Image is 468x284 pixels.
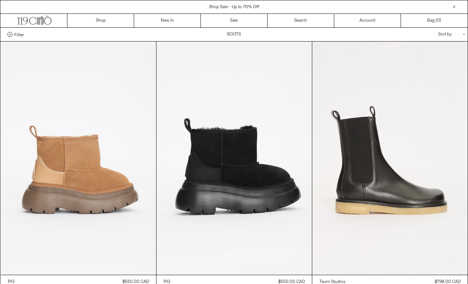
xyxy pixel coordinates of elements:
a: Account [334,14,401,27]
img: Teurn Studios Chelsea Boots [312,42,468,275]
a: New In [134,14,201,27]
a: Sale [201,14,268,27]
a: Bag () [401,14,468,27]
a: Shop [67,14,134,27]
div: Sort by [397,28,461,41]
span: 0 [437,18,440,23]
img: R13 Chunky Shearling Boot [1,42,156,275]
a: Shop Sale - Up to 70% Off [209,4,259,10]
a: Search [268,14,334,27]
span: ) [437,17,441,24]
span: Filter [14,32,24,37]
img: Chunky Shearling Boot [156,42,312,275]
